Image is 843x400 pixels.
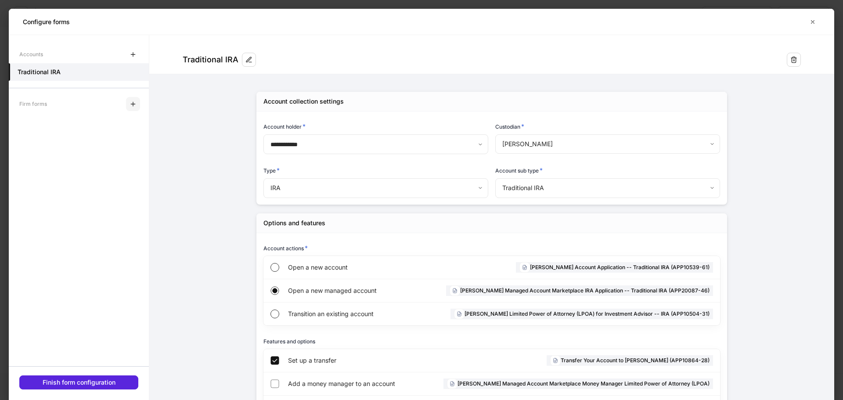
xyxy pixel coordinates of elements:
[495,122,524,131] h6: Custodian
[288,310,405,318] span: Transition an existing account
[263,122,306,131] h6: Account holder
[19,375,138,389] button: Finish form configuration
[263,244,308,252] h6: Account actions
[263,178,488,198] div: IRA
[495,134,720,154] div: [PERSON_NAME]
[495,178,720,198] div: Traditional IRA
[495,166,543,175] h6: Account sub type
[18,68,61,76] h5: Traditional IRA
[183,54,238,65] div: Traditional IRA
[43,379,115,386] div: Finish form configuration
[263,166,280,175] h6: Type
[263,219,325,227] div: Options and features
[446,285,713,296] div: [PERSON_NAME] Managed Account Marketplace IRA Application -- Traditional IRA (APP20087-46)
[450,309,713,319] div: [PERSON_NAME] Limited Power of Attorney (LPOA) for Investment Advisor -- IRA (APP10504-31)
[561,356,710,364] h6: Transfer Your Account to [PERSON_NAME] (APP10864-28)
[23,18,70,26] h5: Configure forms
[263,337,315,346] h6: Features and options
[516,262,713,273] div: [PERSON_NAME] Account Application -- Traditional IRA (APP10539-61)
[9,63,149,81] a: Traditional IRA
[263,97,344,106] div: Account collection settings
[19,47,43,62] div: Accounts
[288,356,435,365] span: Set up a transfer
[19,96,47,112] div: Firm forms
[458,379,710,388] h6: [PERSON_NAME] Managed Account Marketplace Money Manager Limited Power of Attorney (LPOA)
[288,286,404,295] span: Open a new managed account
[288,379,412,388] span: Add a money manager to an account
[288,263,425,272] span: Open a new account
